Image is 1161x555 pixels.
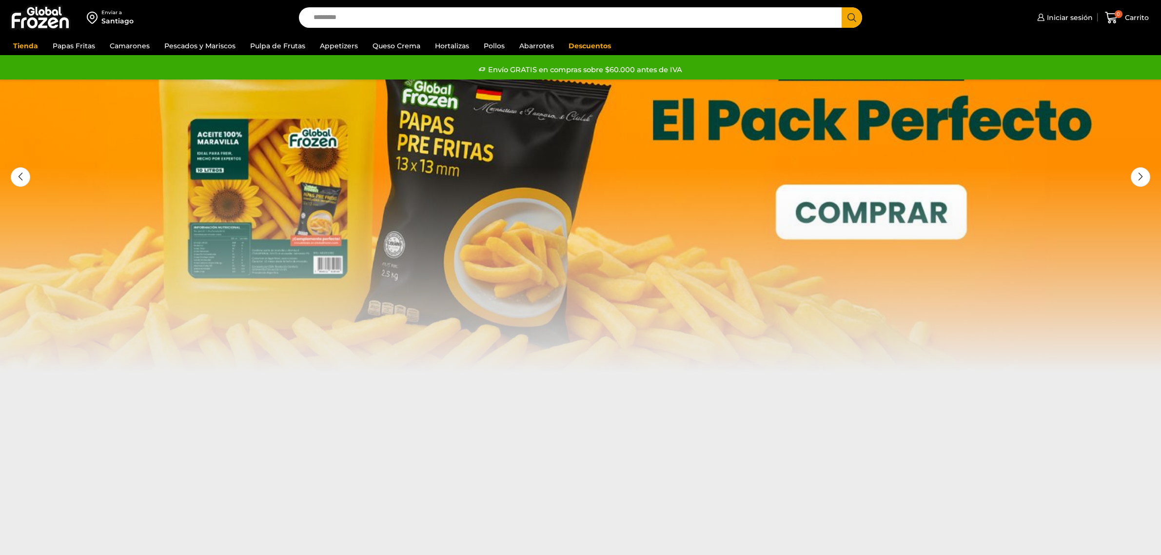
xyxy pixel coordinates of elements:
[8,37,43,55] a: Tienda
[1035,8,1093,27] a: Iniciar sesión
[159,37,240,55] a: Pescados y Mariscos
[1115,10,1122,18] span: 0
[101,9,134,16] div: Enviar a
[87,9,101,26] img: address-field-icon.svg
[842,7,862,28] button: Search button
[315,37,363,55] a: Appetizers
[105,37,155,55] a: Camarones
[1044,13,1093,22] span: Iniciar sesión
[514,37,559,55] a: Abarrotes
[564,37,616,55] a: Descuentos
[1122,13,1149,22] span: Carrito
[245,37,310,55] a: Pulpa de Frutas
[48,37,100,55] a: Papas Fritas
[368,37,425,55] a: Queso Crema
[430,37,474,55] a: Hortalizas
[479,37,510,55] a: Pollos
[101,16,134,26] div: Santiago
[1102,6,1151,29] a: 0 Carrito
